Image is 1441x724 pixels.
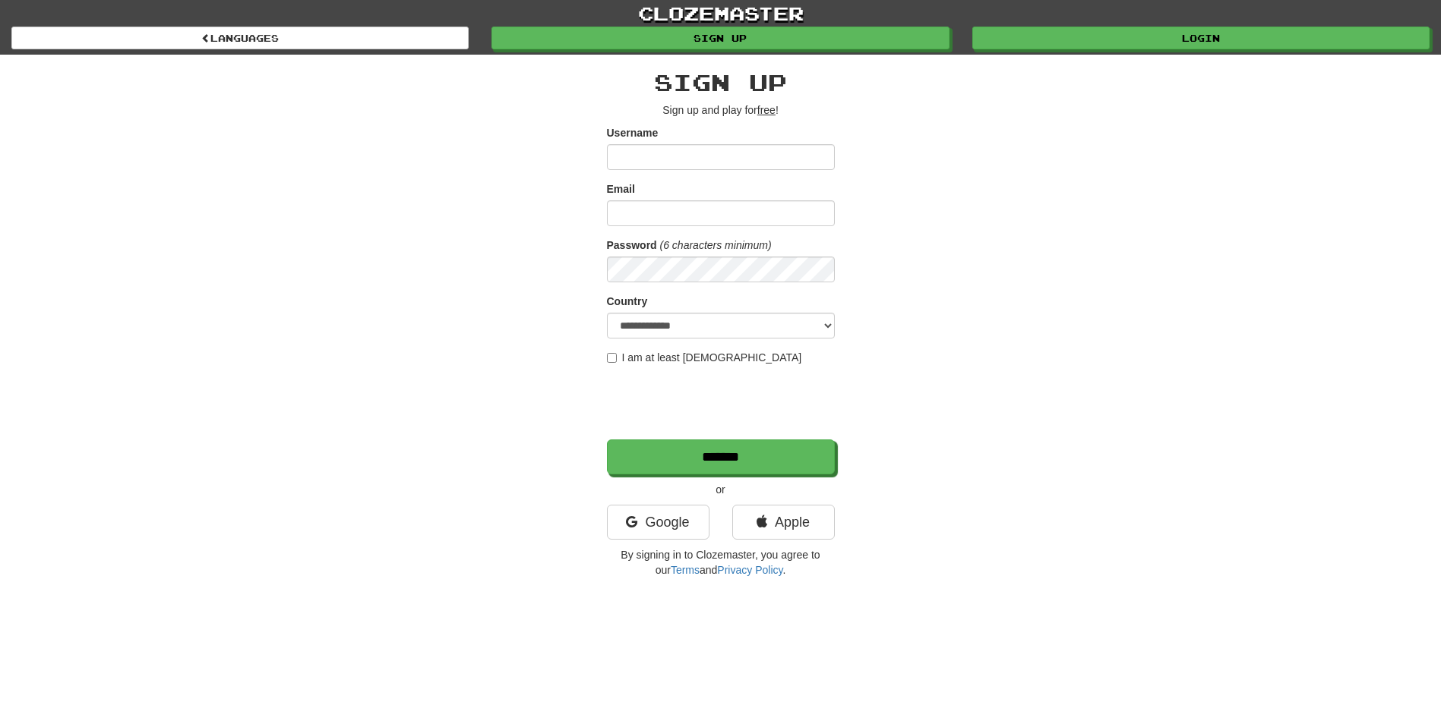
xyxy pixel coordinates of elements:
h2: Sign up [607,70,835,95]
p: By signing in to Clozemaster, you agree to our and . [607,547,835,578]
p: Sign up and play for ! [607,102,835,118]
label: I am at least [DEMOGRAPHIC_DATA] [607,350,802,365]
em: (6 characters minimum) [660,239,772,251]
a: Apple [732,505,835,540]
p: or [607,482,835,497]
input: I am at least [DEMOGRAPHIC_DATA] [607,353,617,363]
a: Login [972,27,1430,49]
a: Google [607,505,709,540]
label: Country [607,294,648,309]
iframe: reCAPTCHA [607,373,838,432]
a: Sign up [491,27,949,49]
a: Privacy Policy [717,564,782,576]
label: Password [607,238,657,253]
label: Username [607,125,659,140]
a: Languages [11,27,469,49]
u: free [757,104,776,116]
a: Terms [671,564,700,576]
label: Email [607,181,635,197]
